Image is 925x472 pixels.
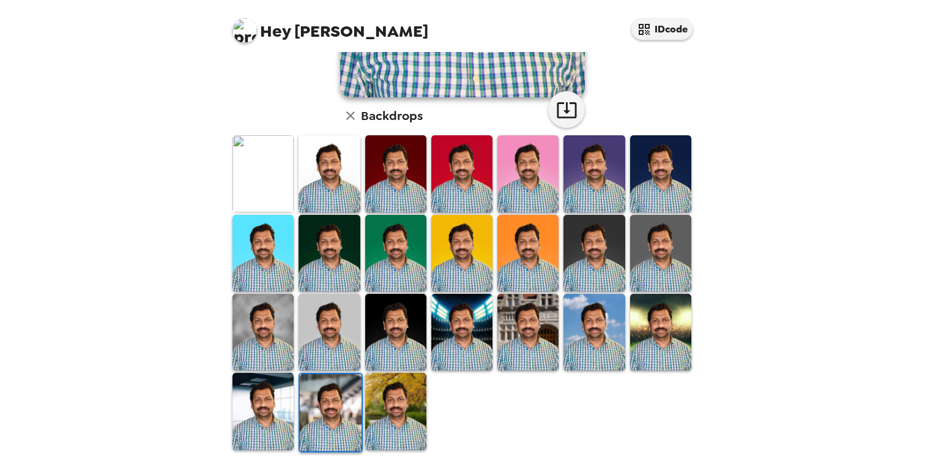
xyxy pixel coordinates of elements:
[232,12,428,40] span: [PERSON_NAME]
[232,18,257,43] img: profile pic
[232,135,294,212] img: Original
[631,18,693,40] button: IDcode
[260,20,291,42] span: Hey
[361,106,423,125] h6: Backdrops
